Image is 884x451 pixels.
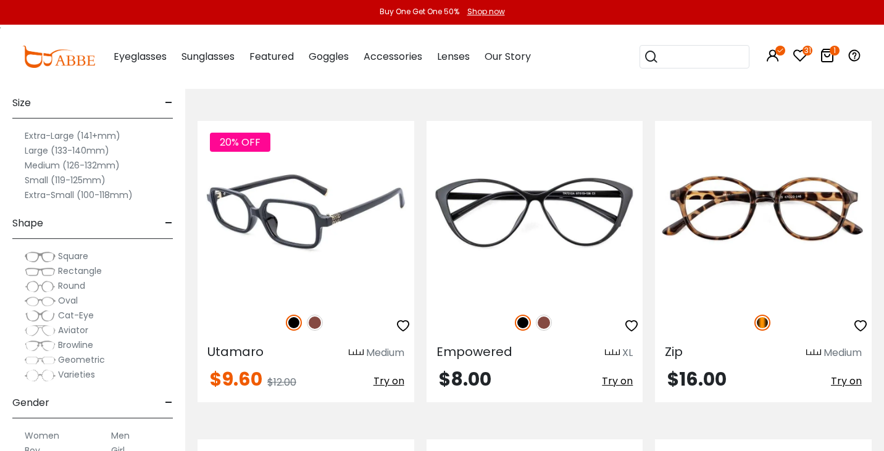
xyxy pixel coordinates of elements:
div: Shop now [467,6,505,17]
button: Try on [602,370,633,392]
label: Small (119-125mm) [25,173,106,188]
img: Cat-Eye.png [25,310,56,322]
span: Lenses [437,49,470,64]
img: Tortoise Zip - TR ,Universal Bridge Fit [655,121,872,301]
span: Shape [12,209,43,238]
span: $8.00 [439,366,491,392]
span: $12.00 [267,375,296,389]
span: $16.00 [667,366,727,392]
i: 1 [830,46,840,56]
label: Medium (126-132mm) [25,158,120,173]
img: Black Empowered - TR ,Light Weight [427,121,643,301]
label: Women [25,428,59,443]
img: Round.png [25,280,56,292]
img: Black Utamaro - TR ,Universal Bridge Fit [198,121,414,301]
span: Try on [831,374,862,388]
img: Oval.png [25,295,56,307]
img: Varieties.png [25,369,56,382]
label: Extra-Small (100-118mm) [25,188,133,202]
div: Medium [366,345,404,360]
img: Square.png [25,250,56,263]
span: Geometric [58,354,105,366]
span: Gender [12,388,49,418]
span: Accessories [364,49,422,64]
img: Browline.png [25,339,56,352]
img: size ruler [605,349,620,358]
span: Rectangle [58,265,102,277]
span: Aviator [58,324,88,336]
span: Round [58,279,85,292]
span: Try on [602,374,633,388]
a: 1 [820,51,835,65]
span: $9.60 [210,366,262,392]
img: Geometric.png [25,354,56,366]
a: Shop now [461,6,505,17]
img: size ruler [806,349,821,358]
span: - [165,88,173,118]
label: Extra-Large (141+mm) [25,128,120,143]
span: Eyeglasses [114,49,167,64]
label: Men [111,428,130,443]
img: Black [286,315,302,331]
span: 20% OFF [210,133,270,152]
img: abbeglasses.com [22,46,95,68]
img: Brown [536,315,552,331]
a: 31 [793,51,807,65]
div: XL [622,345,633,360]
span: Sunglasses [181,49,235,64]
span: Cat-Eye [58,309,94,321]
span: Size [12,88,31,118]
span: Square [58,250,88,262]
button: Try on [831,370,862,392]
button: Try on [373,370,404,392]
img: Rectangle.png [25,265,56,278]
span: Goggles [309,49,349,64]
span: Varieties [58,368,95,381]
span: Utamaro [207,343,264,360]
span: - [165,388,173,418]
div: Medium [824,345,862,360]
span: Empowered [436,343,512,360]
span: Zip [665,343,683,360]
span: Our Story [485,49,531,64]
img: Black [515,315,531,331]
div: Buy One Get One 50% [380,6,459,17]
img: Aviator.png [25,325,56,337]
span: Try on [373,374,404,388]
i: 31 [803,46,812,56]
img: size ruler [349,349,364,358]
img: Tortoise [754,315,770,331]
img: Brown [307,315,323,331]
span: Oval [58,294,78,307]
span: - [165,209,173,238]
span: Featured [249,49,294,64]
label: Large (133-140mm) [25,143,109,158]
span: Browline [58,339,93,351]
